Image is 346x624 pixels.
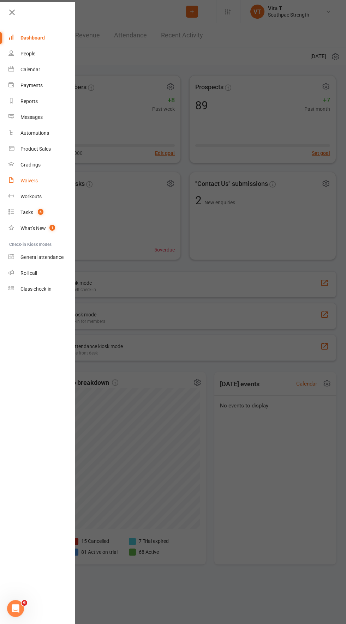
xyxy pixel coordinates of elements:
[8,220,75,236] a: What's New1
[20,254,64,260] div: General attendance
[8,265,75,281] a: Roll call
[22,600,27,606] span: 6
[20,194,42,199] div: Workouts
[20,35,45,41] div: Dashboard
[20,83,43,88] div: Payments
[7,600,24,617] iframe: Intercom live chat
[8,249,75,265] a: General attendance kiosk mode
[20,270,37,276] div: Roll call
[8,93,75,109] a: Reports
[8,109,75,125] a: Messages
[8,205,75,220] a: Tasks 6
[8,189,75,205] a: Workouts
[8,157,75,173] a: Gradings
[20,98,38,104] div: Reports
[20,146,51,152] div: Product Sales
[20,67,40,72] div: Calendar
[8,141,75,157] a: Product Sales
[20,286,52,292] div: Class check-in
[38,209,43,215] span: 6
[49,225,55,231] span: 1
[20,114,43,120] div: Messages
[20,178,38,183] div: Waivers
[20,210,33,215] div: Tasks
[8,173,75,189] a: Waivers
[8,281,75,297] a: Class kiosk mode
[20,51,35,56] div: People
[20,162,41,168] div: Gradings
[20,130,49,136] div: Automations
[8,46,75,62] a: People
[8,30,75,46] a: Dashboard
[20,225,46,231] div: What's New
[8,125,75,141] a: Automations
[8,78,75,93] a: Payments
[8,62,75,78] a: Calendar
